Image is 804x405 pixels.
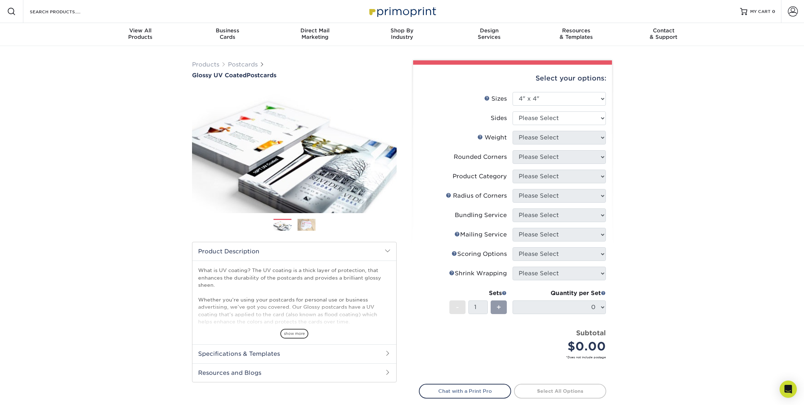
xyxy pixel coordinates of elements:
span: + [496,302,501,313]
div: & Support [620,27,707,40]
div: & Templates [533,27,620,40]
span: Business [184,27,271,34]
div: Product Category [453,172,507,181]
a: Resources& Templates [533,23,620,46]
div: $0.00 [518,338,606,355]
span: show more [280,329,308,339]
h1: Postcards [192,72,397,79]
a: Contact& Support [620,23,707,46]
div: Sets [449,289,507,298]
span: 0 [772,9,775,14]
span: Contact [620,27,707,34]
img: Postcards 02 [298,219,315,231]
a: Shop ByIndustry [359,23,446,46]
div: Bundling Service [455,211,507,220]
img: Postcards 01 [274,219,291,231]
input: SEARCH PRODUCTS..... [29,7,99,16]
a: BusinessCards [184,23,271,46]
div: Quantity per Set [513,289,606,298]
div: Products [97,27,184,40]
a: Chat with a Print Pro [419,384,511,398]
span: Design [445,27,533,34]
h2: Product Description [192,242,396,261]
div: Sizes [484,95,507,103]
a: Direct MailMarketing [271,23,359,46]
div: Marketing [271,27,359,40]
span: MY CART [750,9,771,15]
div: Industry [359,27,446,40]
p: What is UV coating? The UV coating is a thick layer of protection, that enhances the durability o... [198,267,391,377]
div: Sides [491,114,507,123]
a: Glossy UV CoatedPostcards [192,72,397,79]
small: *Does not include postage [425,355,606,359]
div: Services [445,27,533,40]
div: Radius of Corners [446,192,507,200]
h2: Specifications & Templates [192,344,396,363]
div: Scoring Options [452,250,507,258]
h2: Resources and Blogs [192,363,396,382]
div: Mailing Service [454,230,507,239]
a: DesignServices [445,23,533,46]
span: - [456,302,459,313]
a: Products [192,61,219,68]
span: Shop By [359,27,446,34]
div: Select your options: [419,65,606,92]
a: View AllProducts [97,23,184,46]
div: Open Intercom Messenger [780,381,797,398]
strong: Subtotal [576,329,606,337]
img: Primoprint [366,4,438,19]
span: Resources [533,27,620,34]
div: Rounded Corners [454,153,507,161]
span: Glossy UV Coated [192,72,247,79]
a: Postcards [228,61,258,68]
span: Direct Mail [271,27,359,34]
a: Select All Options [514,384,606,398]
span: View All [97,27,184,34]
div: Shrink Wrapping [449,269,507,278]
div: Cards [184,27,271,40]
div: Weight [477,133,507,142]
img: Glossy UV Coated 01 [192,79,397,221]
